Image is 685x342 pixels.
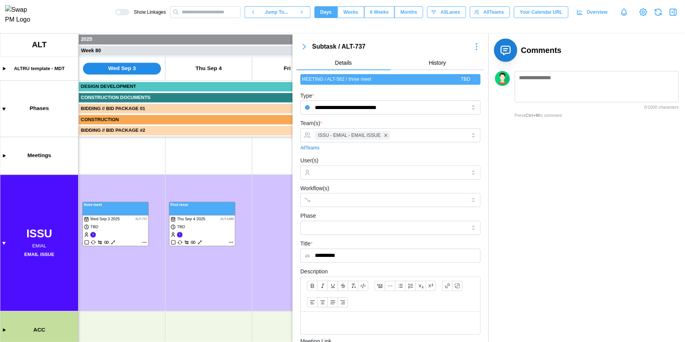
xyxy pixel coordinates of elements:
button: Refresh Grid [653,7,664,18]
button: Align text: left [307,297,317,307]
span: Your Calendar URL [520,7,563,18]
span: Days [320,7,332,18]
div: Subtask / ALT-737 [312,42,469,52]
div: three meet [349,76,459,83]
button: Clear formatting [348,281,358,291]
label: Workflow(s) [300,184,329,193]
button: Close Drawer [668,7,679,18]
button: Superscript [426,281,436,291]
label: Type [300,92,314,100]
a: Notifications [617,5,631,19]
button: Subscript [415,281,426,291]
span: Details [335,60,352,65]
button: Link [442,281,452,291]
button: Code [358,281,368,291]
button: Bullet list [395,281,405,291]
span: 6 Weeks [370,7,389,18]
span: Jump To... [265,7,288,18]
span: All Teams [484,7,504,18]
img: 2Q== [495,71,510,86]
button: Horizontal line [385,281,395,291]
a: All Teams [300,144,320,152]
a: View Project [638,7,649,18]
label: Title [300,240,312,248]
span: History [429,60,446,65]
span: All Lanes [440,7,460,18]
label: User(s) [300,156,318,165]
span: 0 /1000 characters [644,104,679,111]
button: Strikethrough [338,281,348,291]
span: Show Linkages [129,9,166,15]
button: Blockquote [374,281,385,291]
img: Swap PM Logo [5,5,37,25]
button: Bold [307,281,317,291]
button: Italic [317,281,327,291]
button: Align text: center [317,297,327,307]
button: Align text: right [338,297,348,307]
div: TBD [461,76,470,83]
span: Months [400,7,417,18]
span: Press to comment [515,112,562,119]
button: Ordered list [405,281,415,291]
span: ISSU - EMIAL - EMAIL ISSUE [318,132,381,139]
button: Align text: justify [327,297,338,307]
strong: Ctrl+M [526,113,539,118]
div: MEETING / ALT-562 / [302,76,347,83]
label: Team(s) [300,119,322,128]
button: Remove link [452,281,462,291]
span: Overview [587,7,608,18]
span: Weeks [343,7,358,18]
label: Phase [300,212,316,220]
button: Underline [327,281,338,291]
label: Description [300,267,328,276]
div: Comments [521,44,561,56]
